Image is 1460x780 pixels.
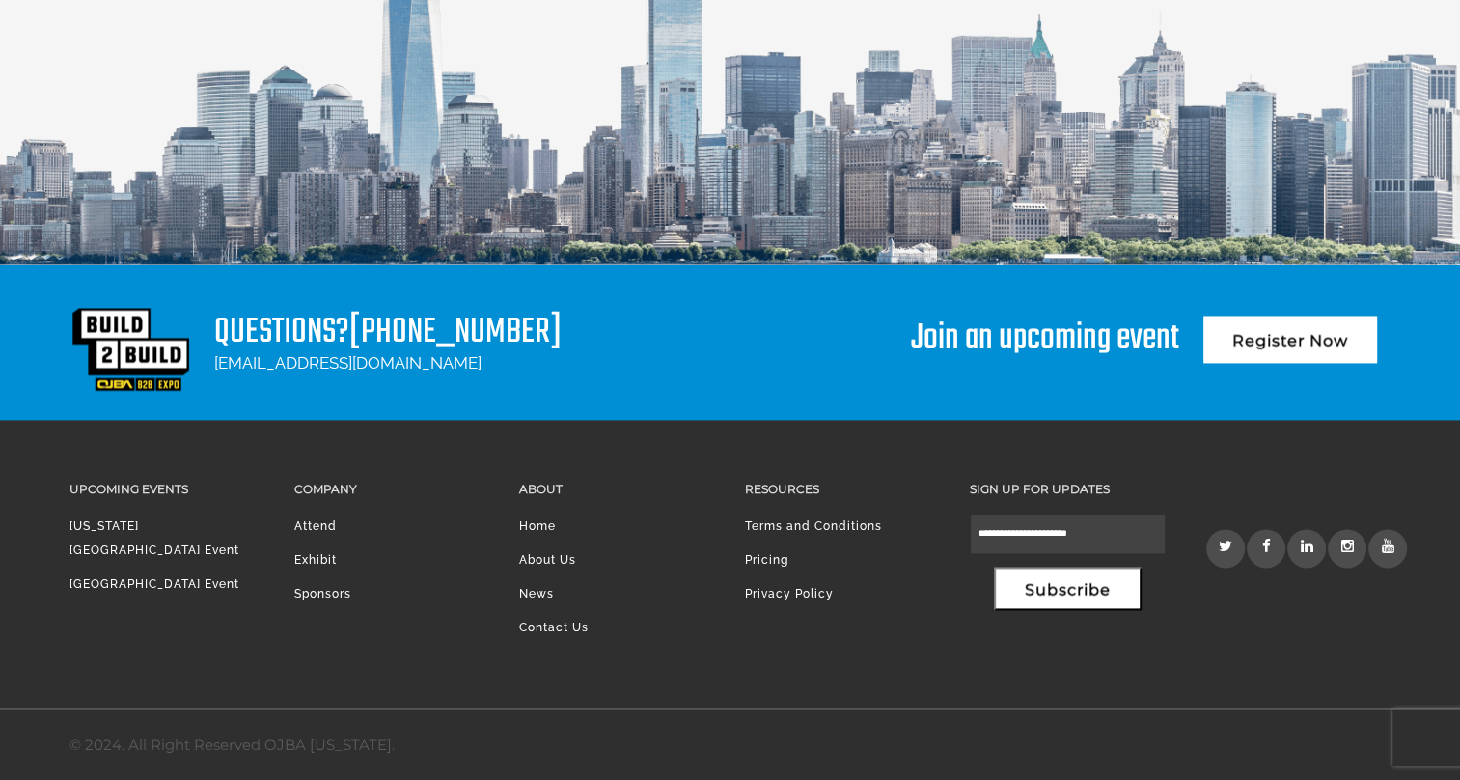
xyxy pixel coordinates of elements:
a: Privacy Policy [744,587,833,600]
a: Contact Us [519,621,589,634]
input: Enter your email address [25,236,352,278]
div: Join an upcoming event [911,306,1179,356]
button: Subscribe [994,567,1142,610]
h3: Sign up for updates [970,478,1166,500]
a: Sponsors [294,587,351,600]
div: Minimize live chat window [317,10,363,56]
h3: Company [294,478,490,500]
a: Register Now [1203,316,1377,363]
h3: About [519,478,715,500]
h3: Upcoming Events [69,478,265,500]
h1: Questions? [214,316,562,349]
a: Attend [294,519,337,533]
div: © 2024. All Right Reserved OJBA [US_STATE]. [69,733,395,758]
input: Enter your last name [25,179,352,221]
a: Home [519,519,556,533]
a: News [519,587,554,600]
a: [US_STATE][GEOGRAPHIC_DATA] Event [69,519,239,557]
a: Terms and Conditions [744,519,881,533]
textarea: Type your message and click 'Submit' [25,292,352,578]
a: [PHONE_NUMBER] [349,305,562,360]
a: About Us [519,553,576,567]
em: Submit [283,595,350,621]
a: [EMAIL_ADDRESS][DOMAIN_NAME] [214,353,482,373]
div: Leave a message [100,108,324,133]
a: [GEOGRAPHIC_DATA] Event [69,577,239,591]
h3: Resources [744,478,940,500]
a: Pricing [744,553,787,567]
a: Exhibit [294,553,337,567]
